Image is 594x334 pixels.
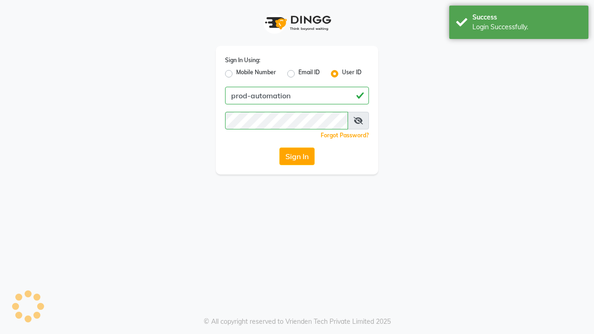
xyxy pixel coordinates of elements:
[298,68,320,79] label: Email ID
[236,68,276,79] label: Mobile Number
[225,87,369,104] input: Username
[225,112,348,129] input: Username
[472,22,581,32] div: Login Successfully.
[321,132,369,139] a: Forgot Password?
[472,13,581,22] div: Success
[225,56,260,64] label: Sign In Using:
[342,68,362,79] label: User ID
[279,148,315,165] button: Sign In
[260,9,334,37] img: logo1.svg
